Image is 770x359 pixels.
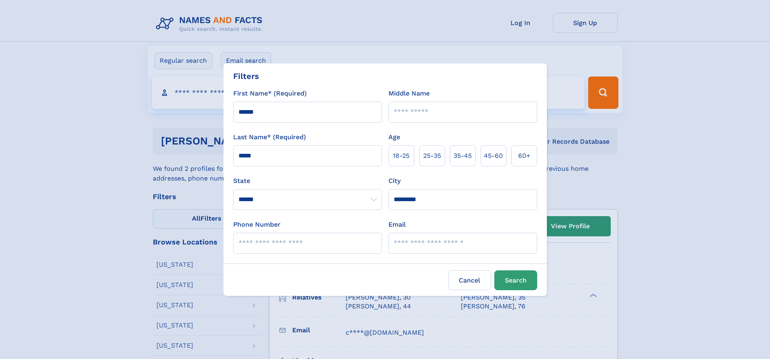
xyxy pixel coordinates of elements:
[233,176,382,186] label: State
[423,151,441,161] span: 25‑35
[388,89,430,98] label: Middle Name
[233,132,306,142] label: Last Name* (Required)
[388,132,400,142] label: Age
[484,151,503,161] span: 45‑60
[388,220,406,229] label: Email
[448,270,491,290] label: Cancel
[233,70,259,82] div: Filters
[454,151,472,161] span: 35‑45
[494,270,537,290] button: Search
[233,89,307,98] label: First Name* (Required)
[393,151,409,161] span: 18‑25
[518,151,530,161] span: 60+
[233,220,281,229] label: Phone Number
[388,176,401,186] label: City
